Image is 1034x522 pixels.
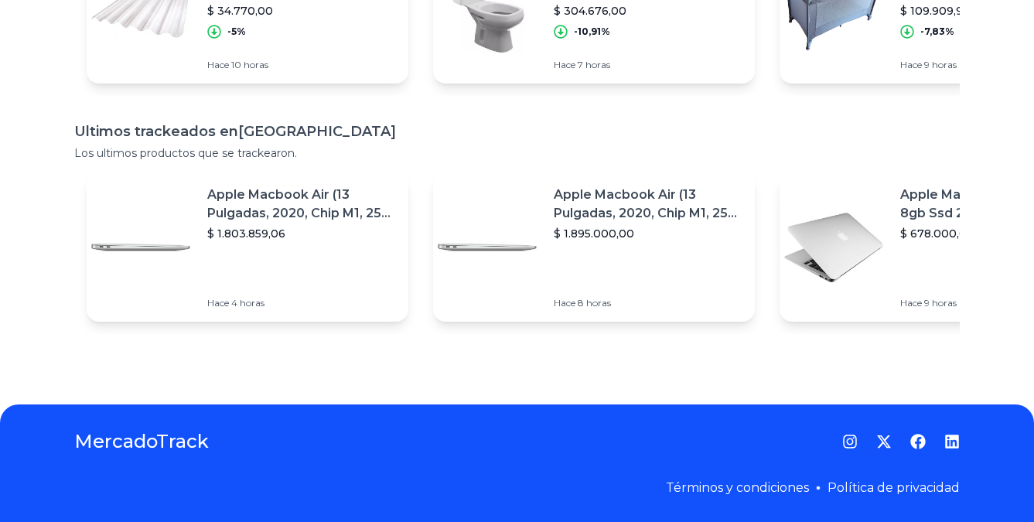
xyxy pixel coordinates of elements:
[207,59,396,71] p: Hace 10 horas
[554,59,742,71] p: Hace 7 horas
[574,26,610,38] p: -10,91%
[920,26,954,38] p: -7,83%
[876,434,892,449] a: Twitter
[554,186,742,223] p: Apple Macbook Air (13 Pulgadas, 2020, Chip M1, 256 Gb De Ssd, 8 Gb De Ram) - Plata
[207,186,396,223] p: Apple Macbook Air (13 Pulgadas, 2020, Chip M1, 256 Gb De Ssd, 8 Gb De Ram) - Plata
[74,121,960,142] h1: Ultimos trackeados en [GEOGRAPHIC_DATA]
[207,297,396,309] p: Hace 4 horas
[842,434,858,449] a: Instagram
[433,193,541,302] img: Featured image
[780,193,888,302] img: Featured image
[74,145,960,161] p: Los ultimos productos que se trackearon.
[554,3,742,19] p: $ 304.676,00
[666,480,809,495] a: Términos y condiciones
[227,26,246,38] p: -5%
[87,173,408,322] a: Featured imageApple Macbook Air (13 Pulgadas, 2020, Chip M1, 256 Gb De Ssd, 8 Gb De Ram) - Plata$...
[944,434,960,449] a: LinkedIn
[554,226,742,241] p: $ 1.895.000,00
[828,480,960,495] a: Política de privacidad
[207,3,396,19] p: $ 34.770,00
[554,297,742,309] p: Hace 8 horas
[207,226,396,241] p: $ 1.803.859,06
[87,193,195,302] img: Featured image
[74,429,209,454] a: MercadoTrack
[433,173,755,322] a: Featured imageApple Macbook Air (13 Pulgadas, 2020, Chip M1, 256 Gb De Ssd, 8 Gb De Ram) - Plata$...
[910,434,926,449] a: Facebook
